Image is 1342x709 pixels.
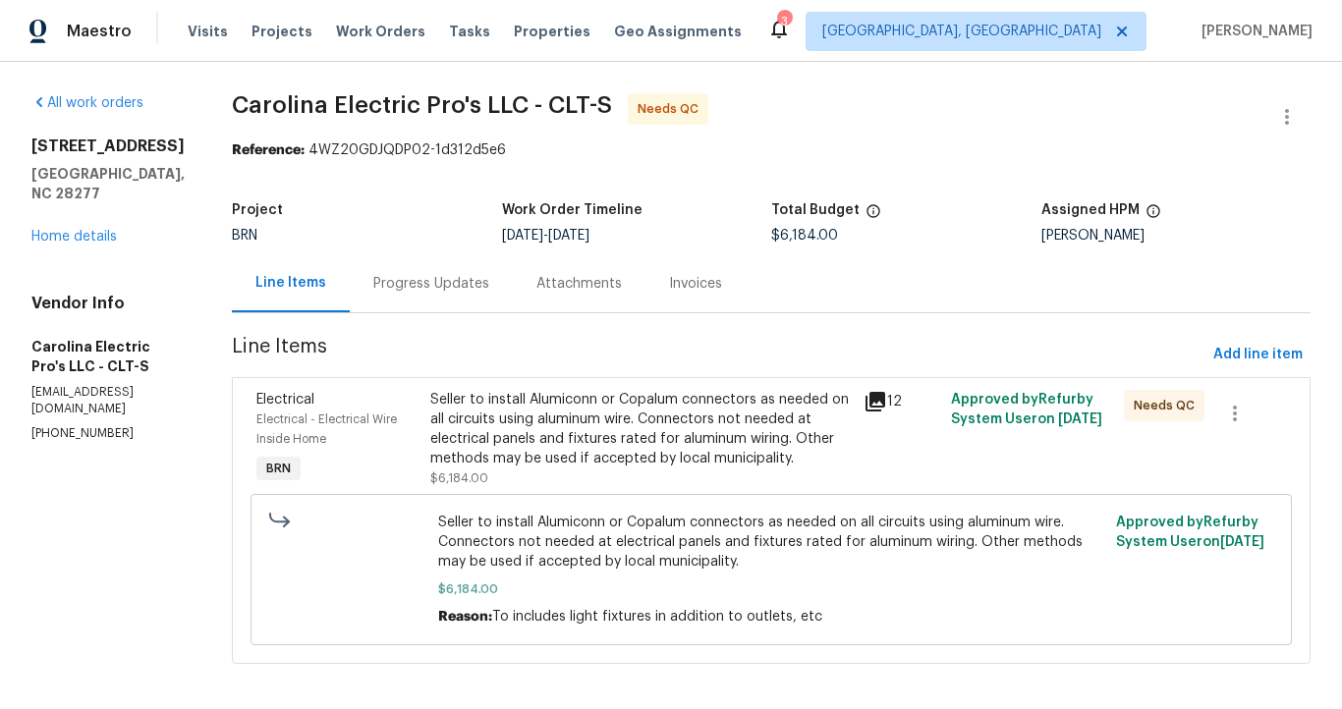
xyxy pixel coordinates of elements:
span: $6,184.00 [771,229,838,243]
span: [DATE] [548,229,589,243]
span: BRN [258,459,299,478]
button: Add line item [1205,337,1311,373]
span: Properties [514,22,590,41]
h5: Work Order Timeline [502,203,643,217]
div: 4WZ20GDJQDP02-1d312d5e6 [232,140,1311,160]
span: Maestro [67,22,132,41]
span: Projects [252,22,312,41]
span: The total cost of line items that have been proposed by Opendoor. This sum includes line items th... [866,203,881,229]
span: [DATE] [1058,412,1102,426]
h4: Vendor Info [31,294,185,313]
div: 3 [777,12,791,31]
span: $6,184.00 [438,579,1103,599]
span: Tasks [449,25,490,38]
b: Reference: [232,143,305,157]
span: Work Orders [336,22,425,41]
span: - [502,229,589,243]
span: Approved by Refurby System User on [1116,516,1264,549]
span: Electrical - Electrical Wire Inside Home [256,413,397,445]
h5: Carolina Electric Pro's LLC - CLT-S [31,337,185,376]
div: Attachments [536,274,622,294]
span: [GEOGRAPHIC_DATA], [GEOGRAPHIC_DATA] [822,22,1101,41]
h5: Assigned HPM [1041,203,1140,217]
a: Home details [31,230,117,244]
span: Carolina Electric Pro's LLC - CLT-S [232,93,612,117]
span: Line Items [232,337,1205,373]
span: [PERSON_NAME] [1194,22,1313,41]
div: Progress Updates [373,274,489,294]
span: Approved by Refurby System User on [951,393,1102,426]
span: Electrical [256,393,314,407]
p: [PHONE_NUMBER] [31,425,185,442]
span: Reason: [438,610,492,624]
span: The hpm assigned to this work order. [1146,203,1161,229]
span: [DATE] [1220,535,1264,549]
h2: [STREET_ADDRESS] [31,136,185,156]
div: 12 [864,390,938,413]
span: Geo Assignments [614,22,742,41]
span: Needs QC [1134,396,1202,415]
h5: Total Budget [771,203,860,217]
div: [PERSON_NAME] [1041,229,1312,243]
span: To includes light fixtures in addition to outlets, etc [492,610,822,624]
div: Seller to install Alumiconn or Copalum connectors as needed on all circuits using aluminum wire. ... [430,390,853,468]
span: Seller to install Alumiconn or Copalum connectors as needed on all circuits using aluminum wire. ... [438,513,1103,572]
p: [EMAIL_ADDRESS][DOMAIN_NAME] [31,384,185,417]
span: Add line item [1213,343,1303,367]
a: All work orders [31,96,143,110]
span: BRN [232,229,257,243]
div: Line Items [255,273,326,293]
div: Invoices [669,274,722,294]
span: Needs QC [638,99,706,119]
span: $6,184.00 [430,472,488,484]
span: Visits [188,22,228,41]
h5: [GEOGRAPHIC_DATA], NC 28277 [31,164,185,203]
span: [DATE] [502,229,543,243]
h5: Project [232,203,283,217]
